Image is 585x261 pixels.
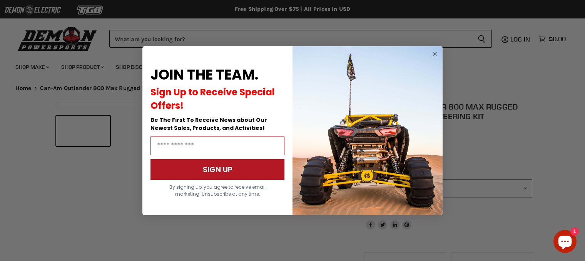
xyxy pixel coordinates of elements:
span: By signing up, you agree to receive email marketing. Unsubscribe at any time. [169,183,266,197]
button: Close dialog [430,49,440,59]
span: Be The First To Receive News about Our Newest Sales, Products, and Activities! [150,116,267,131]
span: JOIN THE TEAM. [150,65,258,84]
img: a9095488-b6e7-41ba-879d-588abfab540b.jpeg [292,46,443,215]
inbox-online-store-chat: Shopify online store chat [551,230,579,255]
span: Sign Up to Receive Special Offers! [150,85,275,111]
input: Email Address [150,136,284,155]
button: SIGN UP [150,159,284,180]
